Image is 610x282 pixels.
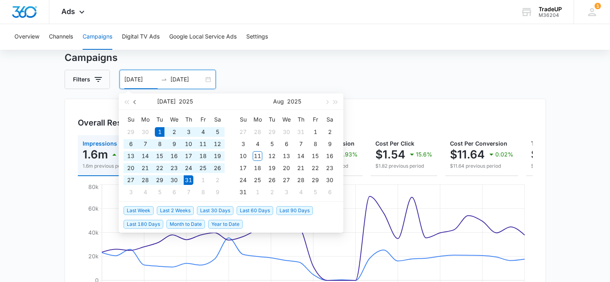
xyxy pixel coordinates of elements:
[124,150,138,162] td: 2025-07-13
[198,163,208,173] div: 25
[253,151,262,161] div: 11
[181,162,196,174] td: 2025-07-24
[267,175,277,185] div: 26
[310,175,320,185] div: 29
[167,150,181,162] td: 2025-07-16
[308,113,322,126] th: Fr
[88,183,99,190] tspan: 80k
[124,75,158,84] input: Start date
[375,140,414,147] span: Cost Per Click
[267,139,277,149] div: 5
[169,187,179,197] div: 6
[140,127,150,137] div: 30
[181,174,196,186] td: 2025-07-31
[340,152,358,157] p: 2.93%
[238,187,248,197] div: 31
[236,186,250,198] td: 2025-08-31
[279,126,294,138] td: 2025-07-30
[238,163,248,173] div: 17
[213,163,222,173] div: 26
[167,186,181,198] td: 2025-08-06
[196,162,210,174] td: 2025-07-25
[308,138,322,150] td: 2025-08-08
[282,139,291,149] div: 6
[282,127,291,137] div: 30
[124,113,138,126] th: Su
[253,163,262,173] div: 18
[210,174,225,186] td: 2025-08-02
[184,163,193,173] div: 24
[167,113,181,126] th: We
[416,152,432,157] p: 15.6%
[138,138,152,150] td: 2025-07-07
[83,162,136,170] p: 1.6m previous period
[196,174,210,186] td: 2025-08-01
[155,163,164,173] div: 22
[296,163,306,173] div: 21
[322,186,337,198] td: 2025-09-06
[250,186,265,198] td: 2025-09-01
[126,187,136,197] div: 3
[531,148,594,161] p: $82,858.00
[210,126,225,138] td: 2025-07-05
[294,138,308,150] td: 2025-08-07
[124,138,138,150] td: 2025-07-06
[322,126,337,138] td: 2025-08-02
[169,139,179,149] div: 9
[65,70,110,89] button: Filters
[296,187,306,197] div: 4
[238,175,248,185] div: 24
[279,162,294,174] td: 2025-08-20
[495,152,513,157] p: 0.02%
[196,126,210,138] td: 2025-07-04
[210,150,225,162] td: 2025-07-19
[282,163,291,173] div: 20
[181,126,196,138] td: 2025-07-03
[310,151,320,161] div: 15
[184,187,193,197] div: 7
[253,127,262,137] div: 28
[152,113,167,126] th: Tu
[140,163,150,173] div: 21
[250,150,265,162] td: 2025-08-11
[88,229,99,235] tspan: 40k
[450,148,485,161] p: $11.64
[157,206,194,215] span: Last 2 Weeks
[253,175,262,185] div: 25
[124,220,163,229] span: Last 180 Days
[308,174,322,186] td: 2025-08-29
[122,24,160,50] button: Digital TV Ads
[325,127,334,137] div: 2
[167,126,181,138] td: 2025-07-02
[152,150,167,162] td: 2025-07-15
[450,162,513,170] p: $11.64 previous period
[155,187,164,197] div: 5
[279,174,294,186] td: 2025-08-27
[138,162,152,174] td: 2025-07-21
[282,151,291,161] div: 13
[126,151,136,161] div: 13
[594,3,601,9] span: 1
[294,186,308,198] td: 2025-09-04
[250,126,265,138] td: 2025-07-28
[236,174,250,186] td: 2025-08-24
[138,174,152,186] td: 2025-07-28
[167,162,181,174] td: 2025-07-23
[310,163,320,173] div: 22
[83,140,117,147] span: Impressions
[124,206,154,215] span: Last Week
[140,139,150,149] div: 7
[184,139,193,149] div: 10
[322,138,337,150] td: 2025-08-09
[450,140,507,147] span: Cost Per Conversion
[287,93,301,110] button: 2025
[124,174,138,186] td: 2025-07-27
[181,150,196,162] td: 2025-07-17
[197,206,233,215] span: Last 30 Days
[169,163,179,173] div: 23
[213,139,222,149] div: 12
[49,24,73,50] button: Channels
[170,75,204,84] input: End date
[155,139,164,149] div: 8
[265,174,279,186] td: 2025-08-26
